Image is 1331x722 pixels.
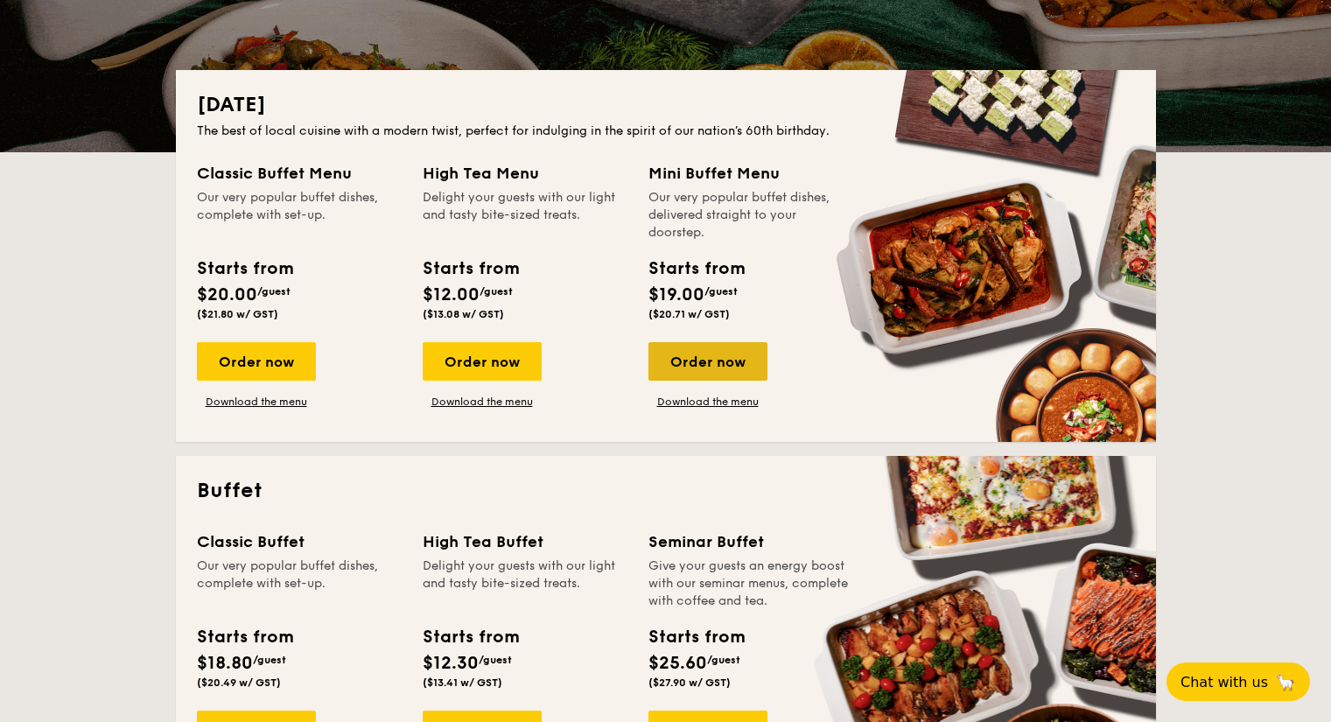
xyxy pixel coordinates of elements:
[648,529,853,554] div: Seminar Buffet
[423,676,502,689] span: ($13.41 w/ GST)
[423,395,542,409] a: Download the menu
[423,624,518,650] div: Starts from
[423,342,542,381] div: Order now
[704,285,738,298] span: /guest
[648,308,730,320] span: ($20.71 w/ GST)
[480,285,513,298] span: /guest
[648,161,853,186] div: Mini Buffet Menu
[648,395,767,409] a: Download the menu
[197,161,402,186] div: Classic Buffet Menu
[423,557,627,610] div: Delight your guests with our light and tasty bite-sized treats.
[197,189,402,242] div: Our very popular buffet dishes, complete with set-up.
[648,284,704,305] span: $19.00
[197,529,402,554] div: Classic Buffet
[423,189,627,242] div: Delight your guests with our light and tasty bite-sized treats.
[423,256,518,282] div: Starts from
[1166,662,1310,701] button: Chat with us🦙
[423,284,480,305] span: $12.00
[197,557,402,610] div: Our very popular buffet dishes, complete with set-up.
[197,342,316,381] div: Order now
[648,256,744,282] div: Starts from
[197,91,1135,119] h2: [DATE]
[648,342,767,381] div: Order now
[253,654,286,666] span: /guest
[423,529,627,554] div: High Tea Buffet
[197,123,1135,140] div: The best of local cuisine with a modern twist, perfect for indulging in the spirit of our nation’...
[197,395,316,409] a: Download the menu
[648,189,853,242] div: Our very popular buffet dishes, delivered straight to your doorstep.
[197,653,253,674] span: $18.80
[197,256,292,282] div: Starts from
[197,676,281,689] span: ($20.49 w/ GST)
[197,624,292,650] div: Starts from
[648,653,707,674] span: $25.60
[197,284,257,305] span: $20.00
[648,676,731,689] span: ($27.90 w/ GST)
[707,654,740,666] span: /guest
[423,161,627,186] div: High Tea Menu
[648,624,744,650] div: Starts from
[1180,674,1268,690] span: Chat with us
[648,557,853,610] div: Give your guests an energy boost with our seminar menus, complete with coffee and tea.
[257,285,291,298] span: /guest
[423,308,504,320] span: ($13.08 w/ GST)
[1275,672,1296,692] span: 🦙
[197,308,278,320] span: ($21.80 w/ GST)
[479,654,512,666] span: /guest
[423,653,479,674] span: $12.30
[197,477,1135,505] h2: Buffet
